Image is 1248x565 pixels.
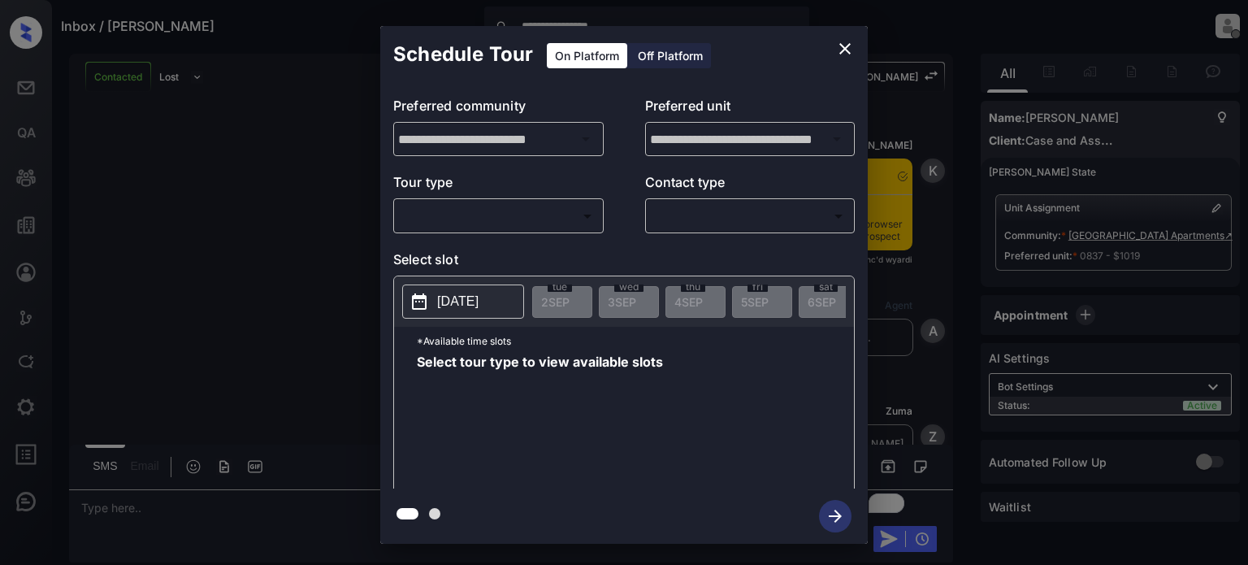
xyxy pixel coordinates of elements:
div: On Platform [547,43,627,68]
p: Preferred community [393,96,604,122]
p: Preferred unit [645,96,856,122]
p: *Available time slots [417,327,854,355]
p: Tour type [393,172,604,198]
p: Contact type [645,172,856,198]
p: Select slot [393,250,855,276]
button: close [829,33,861,65]
button: [DATE] [402,285,524,319]
p: [DATE] [437,292,479,311]
div: Off Platform [630,43,711,68]
span: Select tour type to view available slots [417,355,663,485]
h2: Schedule Tour [380,26,546,83]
